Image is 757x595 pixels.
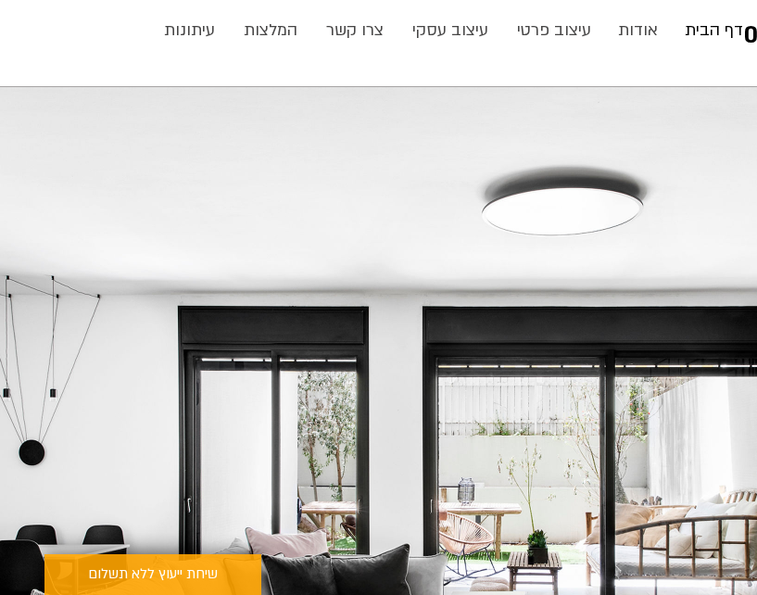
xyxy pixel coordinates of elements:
span: שיחת ייעוץ ללא תשלום [88,563,218,586]
p: המלצות [234,12,307,49]
a: שיחת ייעוץ ללא תשלום [44,554,261,595]
a: דף הבית [672,12,757,49]
p: צרו קשר [317,12,393,49]
a: עיצוב עסקי [397,12,502,49]
p: עיצוב פרטי [508,12,600,49]
a: המלצות [229,12,311,49]
a: עיצוב פרטי [502,12,605,49]
a: צרו קשר [311,12,397,49]
p: עיצוב עסקי [403,12,498,49]
a: עיתונות [150,12,229,49]
p: עיתונות [155,12,224,49]
a: אודות [605,12,672,49]
p: דף הבית [675,12,752,49]
p: אודות [609,12,667,49]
